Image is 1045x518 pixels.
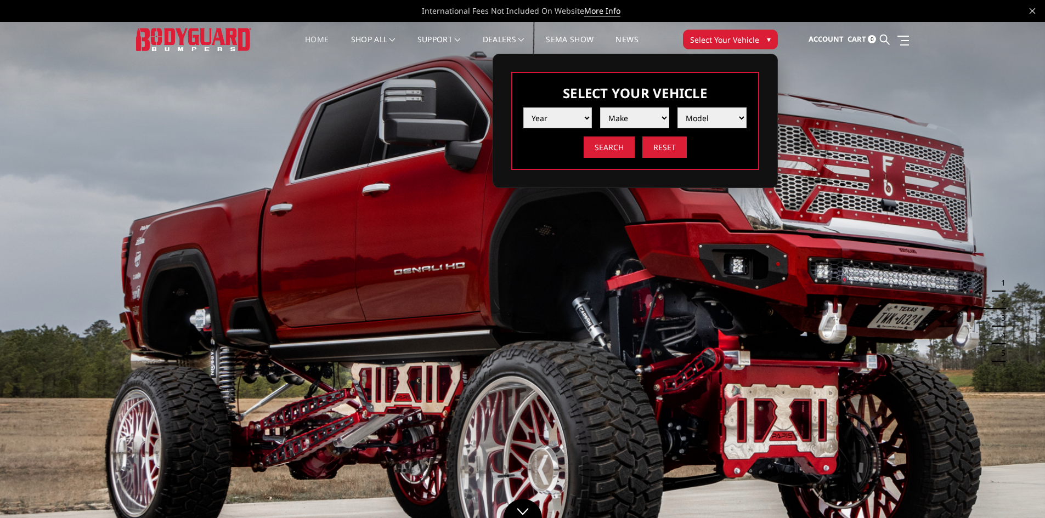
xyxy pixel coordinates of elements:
a: Dealers [483,36,524,57]
button: 1 of 5 [995,274,1006,292]
a: Home [305,36,329,57]
span: ▾ [767,33,771,45]
a: SEMA Show [546,36,594,57]
select: Please select the value from list. [523,107,592,128]
button: Select Your Vehicle [683,30,778,49]
button: 2 of 5 [995,292,1006,309]
span: Cart [848,34,866,44]
span: 0 [868,35,876,43]
iframe: Chat Widget [990,465,1045,518]
a: More Info [584,5,620,16]
a: Click to Down [504,499,542,518]
a: News [615,36,638,57]
button: 4 of 5 [995,327,1006,344]
h3: Select Your Vehicle [523,84,747,102]
a: Account [809,25,844,54]
span: Select Your Vehicle [690,34,759,45]
a: Support [417,36,461,57]
input: Search [584,136,635,158]
button: 3 of 5 [995,309,1006,327]
img: BODYGUARD BUMPERS [136,28,251,50]
span: Account [809,34,844,44]
input: Reset [642,136,687,158]
button: 5 of 5 [995,344,1006,362]
select: Please select the value from list. [600,107,669,128]
a: shop all [351,36,396,57]
a: Cart 0 [848,25,876,54]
